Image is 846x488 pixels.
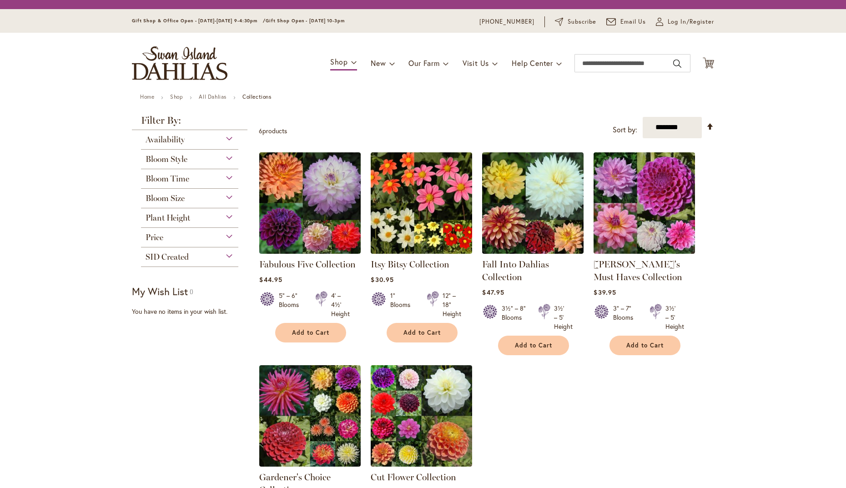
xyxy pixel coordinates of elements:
a: Fabulous Five Collection [259,247,361,256]
span: Gift Shop Open - [DATE] 10-3pm [266,18,345,24]
button: Add to Cart [498,336,569,355]
a: store logo [132,46,227,80]
a: All Dahlias [199,93,227,100]
span: Add to Cart [292,329,329,337]
span: Shop [330,57,348,66]
span: Bloom Style [146,154,187,164]
img: CUT FLOWER COLLECTION [371,365,472,467]
span: Email Us [620,17,646,26]
span: Add to Cart [515,342,552,349]
label: Sort by: [613,121,637,138]
span: Bloom Time [146,174,189,184]
span: Gift Shop & Office Open - [DATE]-[DATE] 9-4:30pm / [132,18,266,24]
button: Add to Cart [275,323,346,342]
span: $30.95 [371,275,393,284]
span: Help Center [512,58,553,68]
strong: Filter By: [132,116,247,130]
span: 6 [259,126,262,135]
span: Log In/Register [668,17,714,26]
div: 3½' – 5' Height [554,304,573,331]
img: Fall Into Dahlias Collection [482,152,584,254]
strong: My Wish List [132,285,188,298]
strong: Collections [242,93,272,100]
button: Add to Cart [609,336,680,355]
a: [PERSON_NAME]'s Must Haves Collection [594,259,682,282]
a: Heather's Must Haves Collection [594,247,695,256]
span: Subscribe [568,17,596,26]
a: Gardener's Choice Collection [259,460,361,468]
span: $47.95 [482,288,504,297]
span: Visit Us [463,58,489,68]
a: Itsy Bitsy Collection [371,259,449,270]
div: 12" – 18" Height [443,291,461,318]
a: Shop [170,93,183,100]
img: Gardener's Choice Collection [259,365,361,467]
a: Fall Into Dahlias Collection [482,259,549,282]
div: 5" – 6" Blooms [279,291,304,318]
button: Add to Cart [387,323,458,342]
a: [PHONE_NUMBER] [479,17,534,26]
span: Add to Cart [403,329,441,337]
img: Itsy Bitsy Collection [371,152,472,254]
a: Subscribe [555,17,596,26]
span: New [371,58,386,68]
span: Availability [146,135,185,145]
span: $44.95 [259,275,282,284]
span: Our Farm [408,58,439,68]
div: 1" Blooms [390,291,416,318]
div: 3½" – 8" Blooms [502,304,527,331]
span: SID Created [146,252,189,262]
div: You have no items in your wish list. [132,307,253,316]
span: Bloom Size [146,193,185,203]
img: Heather's Must Haves Collection [594,152,695,254]
span: Add to Cart [626,342,664,349]
div: 3½' – 5' Height [665,304,684,331]
div: 4' – 4½' Height [331,291,350,318]
span: $39.95 [594,288,616,297]
a: Fall Into Dahlias Collection [482,247,584,256]
a: Fabulous Five Collection [259,259,356,270]
p: products [259,124,287,138]
button: Search [673,56,681,71]
a: Cut Flower Collection [371,472,456,483]
span: Price [146,232,163,242]
a: Home [140,93,154,100]
a: CUT FLOWER COLLECTION [371,460,472,468]
img: Fabulous Five Collection [259,152,361,254]
div: 3" – 7" Blooms [613,304,639,331]
a: Email Us [606,17,646,26]
span: Plant Height [146,213,190,223]
a: Log In/Register [656,17,714,26]
a: Itsy Bitsy Collection [371,247,472,256]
